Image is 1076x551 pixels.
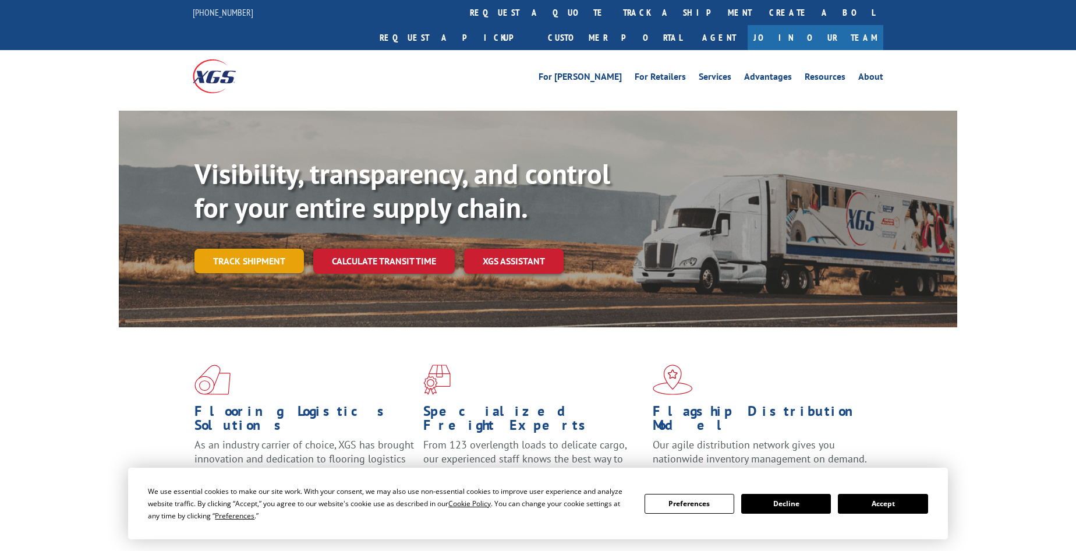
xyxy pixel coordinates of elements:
button: Accept [838,494,928,514]
a: For Retailers [635,72,686,85]
a: Customer Portal [539,25,691,50]
span: Our agile distribution network gives you nationwide inventory management on demand. [653,438,867,465]
img: xgs-icon-total-supply-chain-intelligence-red [194,365,231,395]
a: About [858,72,883,85]
p: From 123 overlength loads to delicate cargo, our experienced staff knows the best way to move you... [423,438,643,490]
span: As an industry carrier of choice, XGS has brought innovation and dedication to flooring logistics... [194,438,414,479]
div: We use essential cookies to make our site work. With your consent, we may also use non-essential ... [148,485,630,522]
a: Track shipment [194,249,304,273]
img: xgs-icon-flagship-distribution-model-red [653,365,693,395]
a: [PHONE_NUMBER] [193,6,253,18]
div: Cookie Consent Prompt [128,468,948,539]
h1: Specialized Freight Experts [423,404,643,438]
a: Request a pickup [371,25,539,50]
a: XGS ASSISTANT [464,249,564,274]
img: xgs-icon-focused-on-flooring-red [423,365,451,395]
h1: Flooring Logistics Solutions [194,404,415,438]
a: For [PERSON_NAME] [539,72,622,85]
a: Resources [805,72,845,85]
a: Calculate transit time [313,249,455,274]
a: Services [699,72,731,85]
span: Preferences [215,511,254,521]
a: Join Our Team [748,25,883,50]
b: Visibility, transparency, and control for your entire supply chain. [194,156,610,225]
a: Agent [691,25,748,50]
span: Cookie Policy [448,499,491,508]
h1: Flagship Distribution Model [653,404,873,438]
button: Decline [741,494,831,514]
a: Advantages [744,72,792,85]
button: Preferences [645,494,734,514]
